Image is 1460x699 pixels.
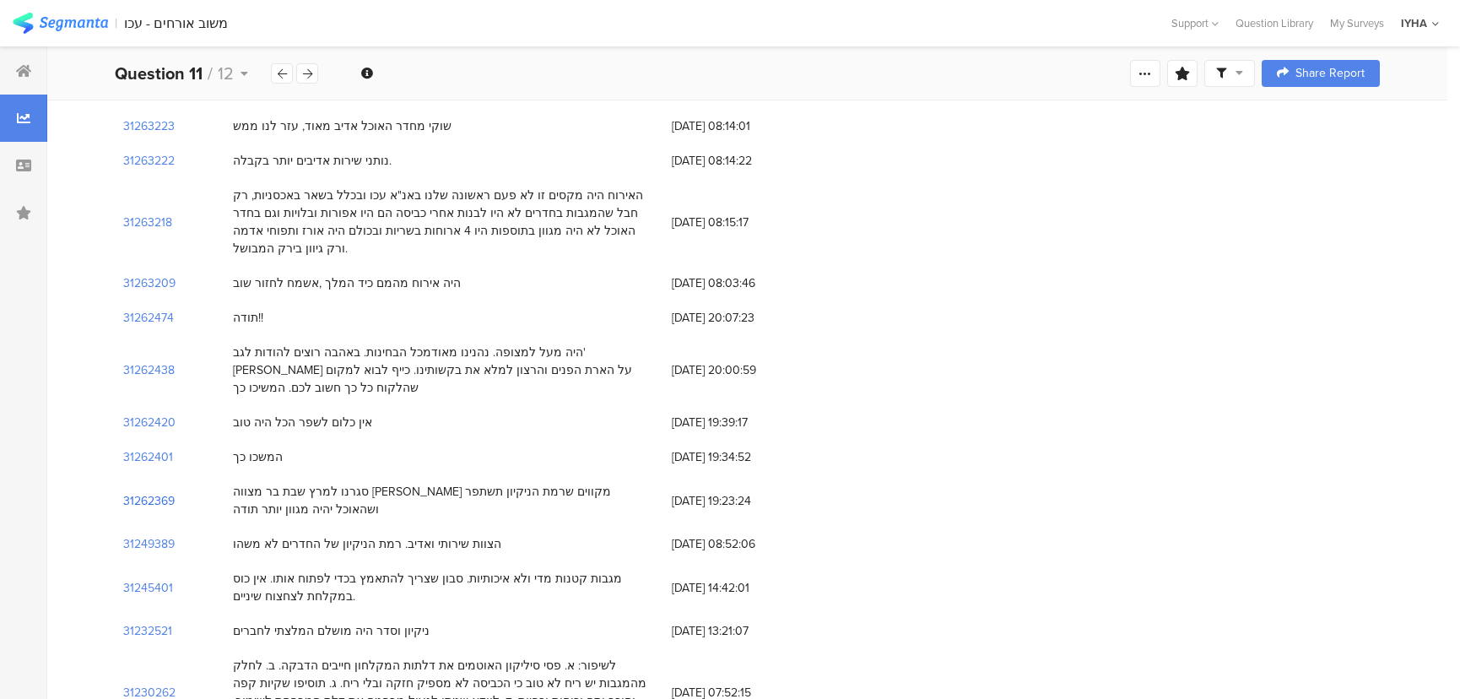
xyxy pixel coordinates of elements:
section: 31262474 [123,309,174,327]
span: [DATE] 20:07:23 [672,309,807,327]
img: segmanta logo [13,13,108,34]
span: / [208,61,213,86]
section: 31262369 [123,492,175,510]
a: Question Library [1227,15,1322,31]
span: [DATE] 14:42:01 [672,579,807,597]
div: המשכו כך [233,448,283,466]
div: | [115,14,117,33]
span: 12 [218,61,234,86]
div: תודה!! [233,309,263,327]
div: אין כלום לשפר הכל היה טוב [233,414,372,431]
span: [DATE] 20:00:59 [672,361,807,379]
div: Support [1171,10,1219,36]
div: מגבות קטנות מדי ולא איכותיות. סבון שצריך להתאמץ בכדי לפתוח אותו. אין כוס במקלחת לצחצוח שיניים. [233,570,655,605]
span: [DATE] 19:34:52 [672,448,807,466]
span: [DATE] 19:23:24 [672,492,807,510]
section: 31263222 [123,152,175,170]
span: [DATE] 08:14:01 [672,117,807,135]
section: 31263218 [123,214,172,231]
section: 31232521 [123,622,172,640]
span: [DATE] 08:15:17 [672,214,807,231]
div: הצוות שירותי ואדיב. רמת הניקיון של החדרים לא משהו [233,535,501,553]
section: 31262401 [123,448,173,466]
span: [DATE] 08:52:06 [672,535,807,553]
b: Question 11 [115,61,203,86]
div: סגרנו למרץ שבת בר מצווה [PERSON_NAME] מקווים שרמת הניקיון תשתפר ושהאוכל יהיה מגוון יותר תודה [233,483,655,518]
span: [DATE] 08:03:46 [672,274,807,292]
div: שוקי מחדר האוכל אדיב מאוד, עזר לנו ממש [233,117,452,135]
div: IYHA [1401,15,1427,31]
span: [DATE] 19:39:17 [672,414,807,431]
section: 31263223 [123,117,175,135]
section: 31263209 [123,274,176,292]
span: [DATE] 13:21:07 [672,622,807,640]
span: [DATE] 08:14:22 [672,152,807,170]
section: 31245401 [123,579,173,597]
span: Share Report [1295,68,1365,79]
div: נותני שירות אדיבים יותר בקבלה. [233,152,392,170]
div: היה מעל למצופה. נהנינו מאודמכל הבחינות. באהבה רוצים להודות לגב' [PERSON_NAME] על הארת הפנים והרצו... [233,344,655,397]
a: My Surveys [1322,15,1392,31]
section: 31262420 [123,414,176,431]
div: משוב אורחים - עכו [124,15,228,31]
section: 31249389 [123,535,175,553]
section: 31262438 [123,361,175,379]
div: היה אירוח מהמם כיד המלך ,אשמח לחזור שוב [233,274,461,292]
div: האירוח היה מקסים זו לא פעם ראשונה שלנו באנ"א עכו ובכלל בשאר באכסניות, רק חבל שהמגבות בחדרים לא הי... [233,187,655,257]
div: ניקיון וסדר היה מושלם המלצתי לחברים [233,622,430,640]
